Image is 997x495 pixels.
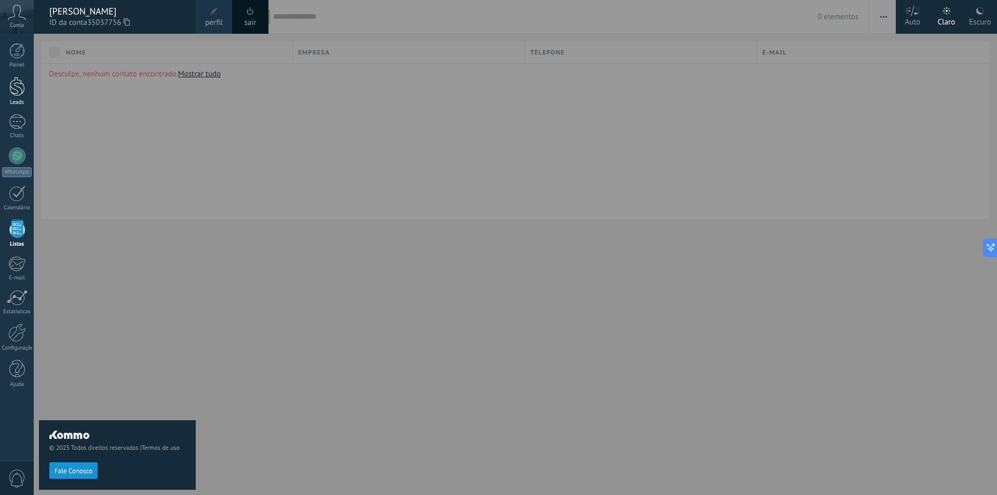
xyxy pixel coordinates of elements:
span: Conta [10,22,24,29]
div: WhatsApp [2,167,32,177]
span: Fale Conosco [55,467,92,475]
div: Chats [2,132,32,139]
div: Ajuda [2,381,32,388]
div: Escuro [969,7,991,34]
a: sair [245,17,257,29]
button: Fale Conosco [49,462,98,479]
div: Painel [2,62,32,69]
span: © 2025 Todos direitos reservados | [49,444,185,452]
a: Termos de uso [141,444,179,452]
div: Configurações [2,345,32,352]
span: ID da conta [49,17,185,29]
div: Listas [2,241,32,248]
a: Fale Conosco [49,466,98,474]
span: perfil [205,17,222,29]
div: Estatísticas [2,309,32,315]
div: [PERSON_NAME] [49,6,185,17]
div: E-mail [2,275,32,282]
span: 35037756 [87,17,130,29]
div: Leads [2,99,32,106]
div: Calendário [2,205,32,211]
div: Auto [905,7,921,34]
div: Claro [938,7,955,34]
